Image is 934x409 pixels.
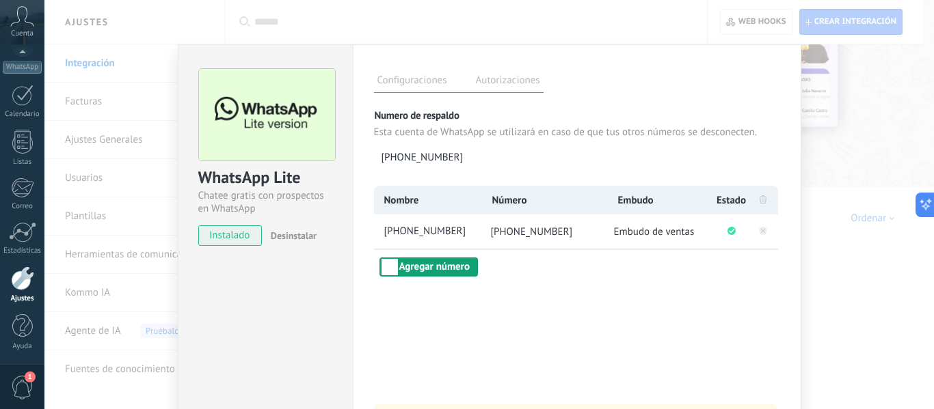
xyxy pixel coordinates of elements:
div: Calendario [3,110,42,119]
span: Embudo de ventas [614,225,695,238]
span: Número [492,194,527,207]
span: Desinstalar [271,229,317,242]
img: logo_main.png [199,69,335,161]
div: Ayuda [3,342,42,351]
button: Desinstalar [265,225,317,246]
label: Configuraciones [374,72,451,92]
div: Correo [3,202,42,211]
p: Esta cuenta de WhatsApp se utilizará en caso de que tus otros números se desconecten. [374,126,780,139]
span: instalado [199,225,261,246]
span: [PHONE_NUMBER] [491,225,573,238]
span: Cuenta [11,29,34,38]
div: WhatsApp Lite [198,167,333,189]
button: [PHONE_NUMBER] [374,145,526,169]
label: Autorizaciones [472,72,544,92]
div: Ajustes [3,294,42,303]
span: Embudo [618,194,654,207]
div: WhatsApp [3,61,42,74]
button: Agregar número [379,257,478,277]
p: Numero de respaldo [374,109,780,122]
span: Estado [717,194,746,207]
span: +51 923 648 554 [382,225,481,239]
span: 1 [25,371,36,382]
div: Chatee gratis con prospectos en WhatsApp [198,189,333,215]
div: Estadísticas [3,246,42,255]
span: Nombre [384,194,419,207]
div: Listas [3,158,42,167]
li: Conectado correctamente [715,214,749,249]
span: [PHONE_NUMBER] [382,151,464,164]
